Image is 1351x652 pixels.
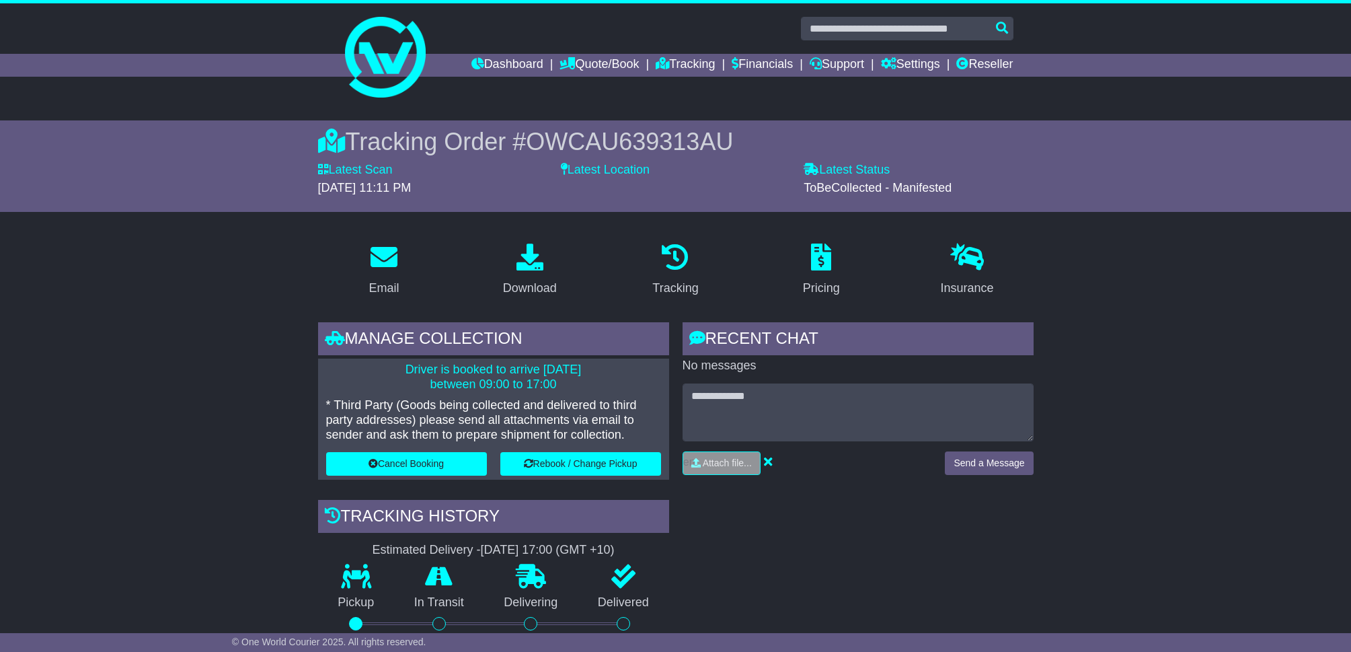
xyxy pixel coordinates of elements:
button: Send a Message [945,451,1033,475]
a: Tracking [644,239,707,302]
a: Insurance [932,239,1003,302]
a: Support [810,54,864,77]
p: Delivering [484,595,578,610]
a: Quote/Book [559,54,639,77]
a: Financials [732,54,793,77]
label: Latest Scan [318,163,393,178]
div: [DATE] 17:00 (GMT +10) [481,543,615,558]
div: Tracking [652,279,698,297]
a: Reseller [956,54,1013,77]
div: Insurance [941,279,994,297]
p: Pickup [318,595,395,610]
p: Delivered [578,595,669,610]
div: Download [503,279,557,297]
div: Estimated Delivery - [318,543,669,558]
a: Download [494,239,566,302]
div: Manage collection [318,322,669,359]
div: Tracking history [318,500,669,536]
span: © One World Courier 2025. All rights reserved. [232,637,426,647]
a: Tracking [656,54,715,77]
p: Driver is booked to arrive [DATE] between 09:00 to 17:00 [326,363,661,392]
a: Settings [881,54,940,77]
p: In Transit [394,595,484,610]
label: Latest Location [561,163,650,178]
label: Latest Status [804,163,890,178]
div: Tracking Order # [318,127,1034,156]
p: * Third Party (Goods being collected and delivered to third party addresses) please send all atta... [326,398,661,442]
p: No messages [683,359,1034,373]
div: Pricing [803,279,840,297]
span: ToBeCollected - Manifested [804,181,952,194]
span: [DATE] 11:11 PM [318,181,412,194]
button: Rebook / Change Pickup [500,452,661,476]
a: Email [360,239,408,302]
span: OWCAU639313AU [526,128,733,155]
a: Pricing [794,239,849,302]
a: Dashboard [471,54,543,77]
div: RECENT CHAT [683,322,1034,359]
div: Email [369,279,399,297]
button: Cancel Booking [326,452,487,476]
